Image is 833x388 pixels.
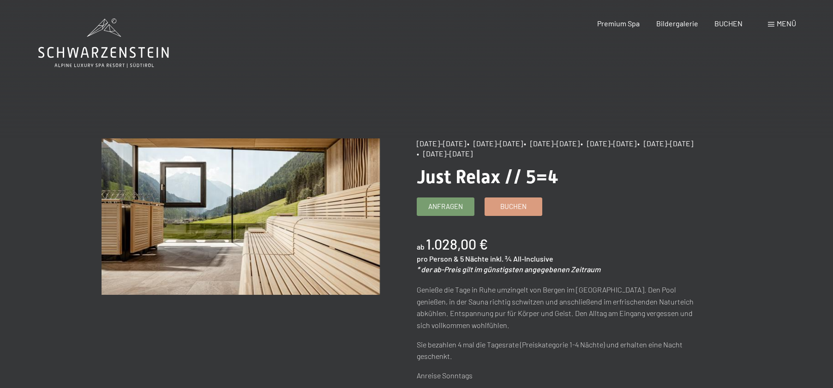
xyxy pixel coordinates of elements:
span: • [DATE]–[DATE] [417,149,473,158]
span: inkl. ¾ All-Inclusive [490,254,553,263]
p: Genieße die Tage in Ruhe umzingelt von Bergen im [GEOGRAPHIC_DATA]. Den Pool genießen, in der Sau... [417,284,695,331]
span: [DATE]–[DATE] [417,139,466,148]
img: Just Relax // 5=4 [102,138,380,295]
span: Anfragen [428,202,463,211]
a: BUCHEN [714,19,743,28]
span: • [DATE]–[DATE] [467,139,523,148]
span: • [DATE]–[DATE] [637,139,693,148]
b: 1.028,00 € [426,236,488,252]
span: ab [417,242,425,251]
a: Anfragen [417,198,474,215]
span: • [DATE]–[DATE] [524,139,580,148]
span: Buchen [500,202,527,211]
a: Premium Spa [597,19,640,28]
p: Sie bezahlen 4 mal die Tagesrate (Preiskategorie 1-4 Nächte) und erhalten eine Nacht geschenkt. [417,339,695,362]
p: Anreise Sonntags [417,370,695,382]
em: * der ab-Preis gilt im günstigsten angegebenen Zeitraum [417,265,600,274]
span: Just Relax // 5=4 [417,166,558,188]
span: pro Person & [417,254,459,263]
span: Menü [777,19,796,28]
span: • [DATE]–[DATE] [581,139,636,148]
a: Bildergalerie [656,19,698,28]
a: Buchen [485,198,542,215]
span: 5 Nächte [460,254,489,263]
